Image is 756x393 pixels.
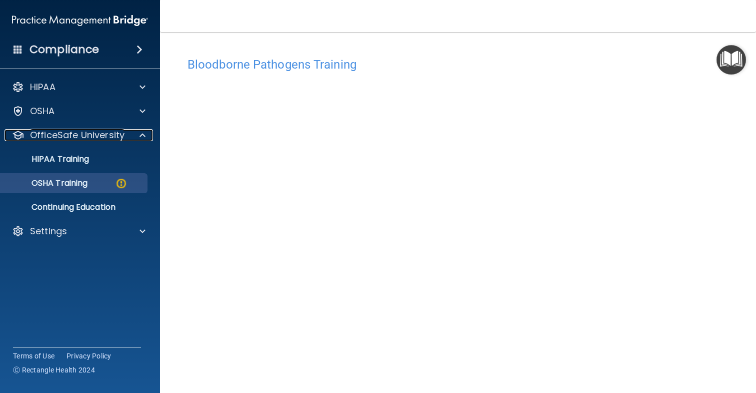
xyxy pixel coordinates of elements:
[187,77,728,384] iframe: bbp
[30,225,67,237] p: Settings
[187,58,728,71] h4: Bloodborne Pathogens Training
[29,43,99,57] h4: Compliance
[115,177,127,190] img: warning-circle.0cc9ac19.png
[716,45,746,75] button: Open Resource Center
[12,11,148,31] img: PMB logo
[13,365,95,375] span: Ⓒ Rectangle Health 2024
[12,81,145,93] a: HIPAA
[706,324,744,362] iframe: Drift Widget Chat Controller
[12,105,145,117] a: OSHA
[13,351,54,361] a: Terms of Use
[30,81,55,93] p: HIPAA
[6,202,143,212] p: Continuing Education
[6,178,87,188] p: OSHA Training
[30,129,124,141] p: OfficeSafe University
[6,154,89,164] p: HIPAA Training
[12,225,145,237] a: Settings
[12,129,145,141] a: OfficeSafe University
[66,351,111,361] a: Privacy Policy
[30,105,55,117] p: OSHA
